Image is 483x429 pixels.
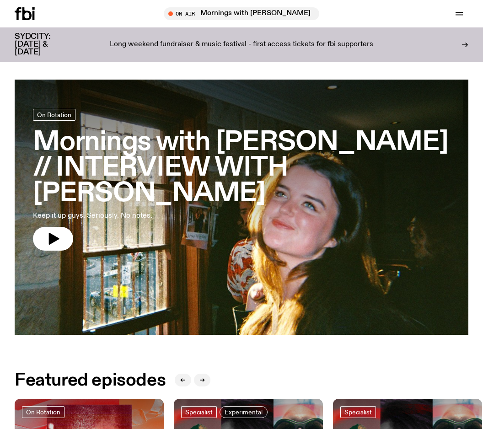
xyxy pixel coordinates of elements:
[15,372,166,389] h2: Featured episodes
[344,408,372,415] span: Specialist
[110,41,373,49] p: Long weekend fundraiser & music festival - first access tickets for fbi supporters
[181,406,217,418] a: Specialist
[22,406,64,418] a: On Rotation
[33,130,450,206] h3: Mornings with [PERSON_NAME] // INTERVIEW WITH [PERSON_NAME]
[164,7,319,20] button: On AirMornings with [PERSON_NAME] // INTERVIEW WITH [PERSON_NAME]
[15,80,468,335] a: Freya smiles coyly as she poses for the image.
[33,109,75,121] a: On Rotation
[340,406,376,418] a: Specialist
[33,210,267,221] p: Keep it up guys. Seriously. No notes.
[185,408,213,415] span: Specialist
[26,408,60,415] span: On Rotation
[33,109,450,250] a: Mornings with [PERSON_NAME] // INTERVIEW WITH [PERSON_NAME]Keep it up guys. Seriously. No notes.
[37,111,71,118] span: On Rotation
[15,33,73,56] h3: SYDCITY: [DATE] & [DATE]
[225,408,263,415] span: Experimental
[220,406,268,418] a: Experimental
